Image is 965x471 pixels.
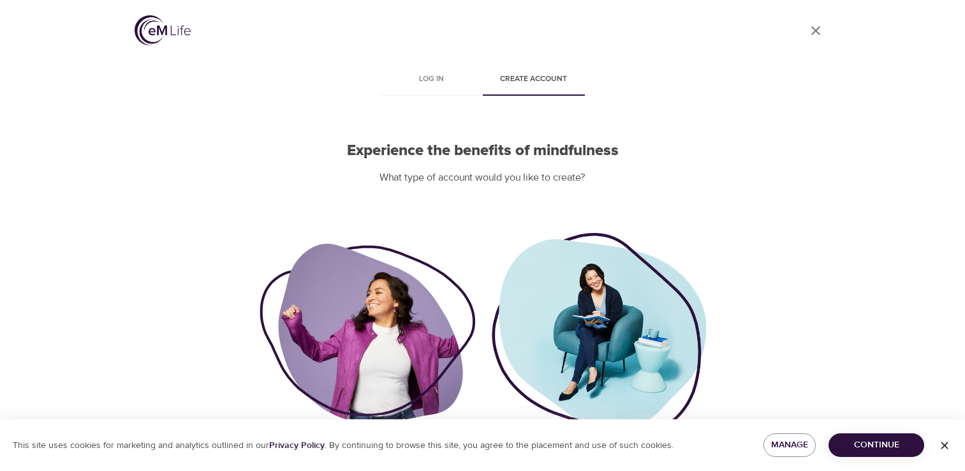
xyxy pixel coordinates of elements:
[260,142,706,160] h2: Experience the benefits of mindfulness
[774,437,806,453] span: Manage
[269,440,325,451] a: Privacy Policy
[490,73,577,86] span: Create account
[839,437,914,453] span: Continue
[388,73,475,86] span: Log in
[763,433,816,457] button: Manage
[260,170,706,185] p: What type of account would you like to create?
[800,15,831,46] a: close
[829,433,924,457] button: Continue
[135,15,191,45] img: logo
